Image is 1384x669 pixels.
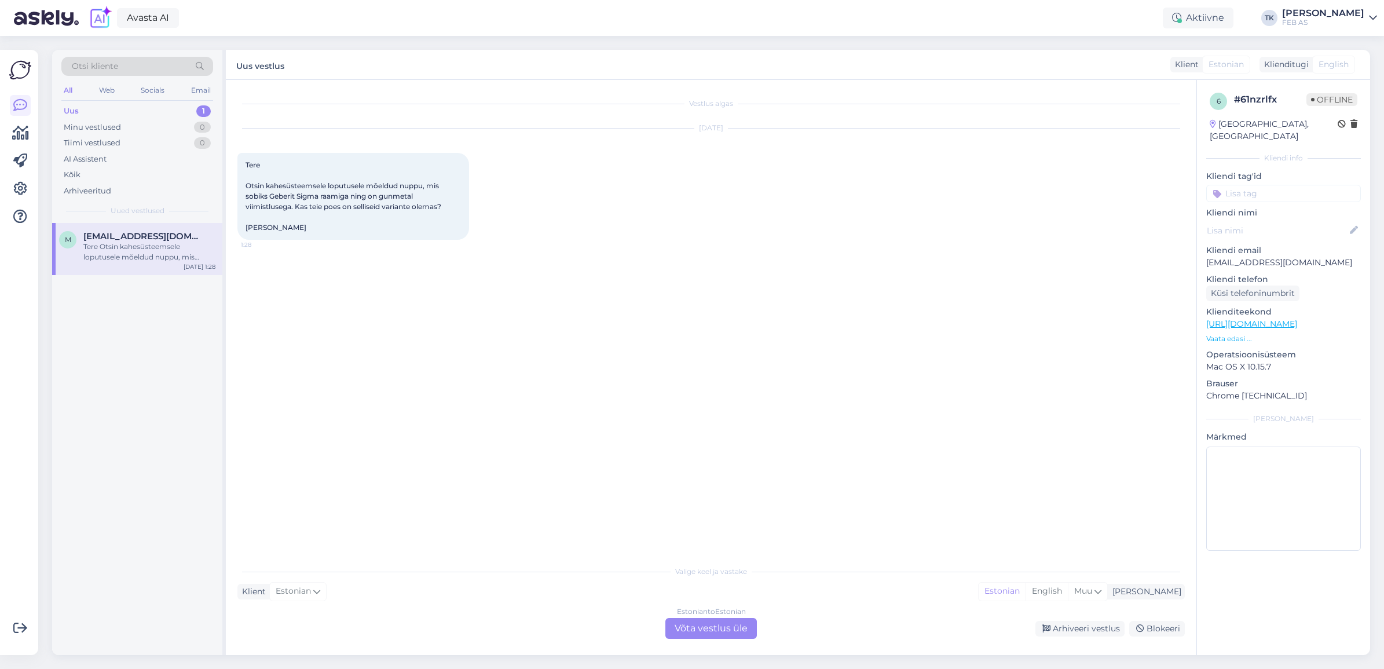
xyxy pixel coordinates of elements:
[665,618,757,639] div: Võta vestlus üle
[276,585,311,598] span: Estonian
[1206,244,1361,257] p: Kliendi email
[9,59,31,81] img: Askly Logo
[83,242,215,262] div: Tere Otsin kahesüsteemsele loputusele mõeldud nuppu, mis sobiks Geberit Sigma raamiga ning on gun...
[1207,224,1348,237] input: Lisa nimi
[1282,9,1377,27] a: [PERSON_NAME]FEB AS
[184,262,215,271] div: [DATE] 1:28
[1074,586,1092,596] span: Muu
[1206,414,1361,424] div: [PERSON_NAME]
[1206,319,1297,329] a: [URL][DOMAIN_NAME]
[117,8,179,28] a: Avasta AI
[1206,361,1361,373] p: Mac OS X 10.15.7
[237,123,1185,133] div: [DATE]
[64,169,80,181] div: Kõik
[1206,378,1361,390] p: Brauser
[88,6,112,30] img: explore-ai
[1259,59,1309,71] div: Klienditugi
[64,137,120,149] div: Tiimi vestlused
[1234,93,1306,107] div: # 61nzrlfx
[1206,257,1361,269] p: [EMAIL_ADDRESS][DOMAIN_NAME]
[1206,306,1361,318] p: Klienditeekond
[64,185,111,197] div: Arhiveeritud
[64,105,79,117] div: Uus
[1035,621,1125,637] div: Arhiveeri vestlus
[1206,185,1361,202] input: Lisa tag
[1206,334,1361,344] p: Vaata edasi ...
[189,83,213,98] div: Email
[61,83,75,98] div: All
[1282,9,1364,18] div: [PERSON_NAME]
[1129,621,1185,637] div: Blokeeri
[196,105,211,117] div: 1
[246,160,443,232] span: Tere Otsin kahesüsteemsele loputusele mõeldud nuppu, mis sobiks Geberit Sigma raamiga ning on gun...
[194,137,211,149] div: 0
[1206,170,1361,182] p: Kliendi tag'id
[1206,207,1361,219] p: Kliendi nimi
[1206,390,1361,402] p: Chrome [TECHNICAL_ID]
[97,83,117,98] div: Web
[1206,286,1299,301] div: Küsi telefoninumbrit
[1206,431,1361,443] p: Märkmed
[1210,118,1338,142] div: [GEOGRAPHIC_DATA], [GEOGRAPHIC_DATA]
[1319,59,1349,71] span: English
[138,83,167,98] div: Socials
[236,57,284,72] label: Uus vestlus
[677,606,746,617] div: Estonian to Estonian
[64,122,121,133] div: Minu vestlused
[1206,349,1361,361] p: Operatsioonisüsteem
[64,153,107,165] div: AI Assistent
[1206,153,1361,163] div: Kliendi info
[1261,10,1277,26] div: TK
[1026,583,1068,600] div: English
[241,240,284,249] span: 1:28
[1108,586,1181,598] div: [PERSON_NAME]
[1217,97,1221,105] span: 6
[1209,59,1244,71] span: Estonian
[237,566,1185,577] div: Valige keel ja vastake
[72,60,118,72] span: Otsi kliente
[1163,8,1233,28] div: Aktiivne
[1306,93,1357,106] span: Offline
[1282,18,1364,27] div: FEB AS
[237,98,1185,109] div: Vestlus algas
[1170,59,1199,71] div: Klient
[979,583,1026,600] div: Estonian
[111,206,164,216] span: Uued vestlused
[83,231,204,242] span: marisprii@gmail.com
[237,586,266,598] div: Klient
[1206,273,1361,286] p: Kliendi telefon
[194,122,211,133] div: 0
[65,235,71,244] span: m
